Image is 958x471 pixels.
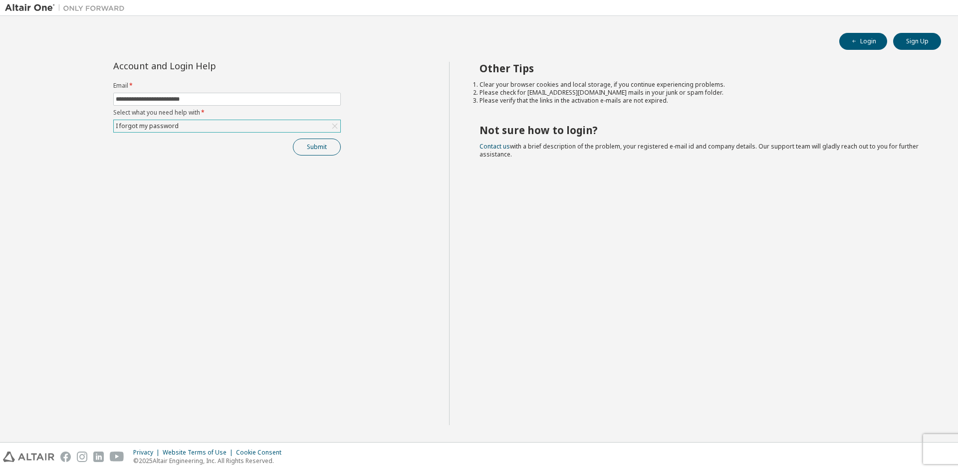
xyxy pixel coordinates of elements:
li: Please verify that the links in the activation e-mails are not expired. [479,97,924,105]
div: I forgot my password [114,121,180,132]
button: Login [839,33,887,50]
button: Sign Up [893,33,941,50]
li: Clear your browser cookies and local storage, if you continue experiencing problems. [479,81,924,89]
div: Privacy [133,449,163,457]
img: facebook.svg [60,452,71,462]
button: Submit [293,139,341,156]
h2: Other Tips [479,62,924,75]
a: Contact us [479,142,510,151]
li: Please check for [EMAIL_ADDRESS][DOMAIN_NAME] mails in your junk or spam folder. [479,89,924,97]
div: Account and Login Help [113,62,295,70]
label: Email [113,82,341,90]
img: Altair One [5,3,130,13]
p: © 2025 Altair Engineering, Inc. All Rights Reserved. [133,457,287,465]
img: linkedin.svg [93,452,104,462]
h2: Not sure how to login? [479,124,924,137]
img: altair_logo.svg [3,452,54,462]
div: I forgot my password [114,120,340,132]
div: Cookie Consent [236,449,287,457]
span: with a brief description of the problem, your registered e-mail id and company details. Our suppo... [479,142,919,158]
img: youtube.svg [110,452,124,462]
div: Website Terms of Use [163,449,236,457]
label: Select what you need help with [113,109,341,117]
img: instagram.svg [77,452,87,462]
